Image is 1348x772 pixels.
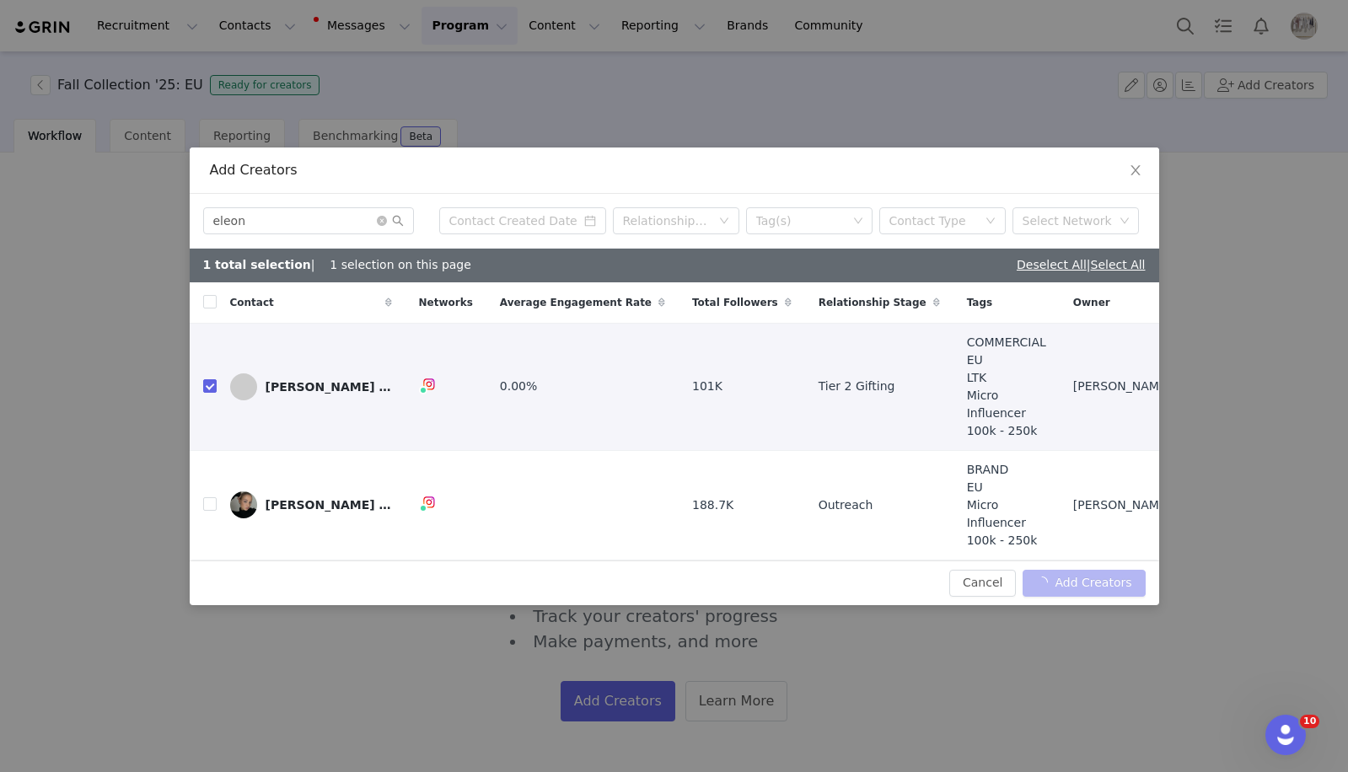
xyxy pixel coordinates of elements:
span: BRAND EU Micro Influencer 100k - 250k [967,461,1046,550]
input: Contact Created Date [439,207,606,234]
a: [PERSON_NAME] [PERSON_NAME] [230,373,392,400]
img: instagram.svg [422,496,436,509]
input: Search... [203,207,414,234]
div: Tag(s) [756,212,847,229]
div: | 1 selection on this page [203,256,471,274]
span: 10 [1300,715,1319,728]
iframe: Intercom live chat [1265,715,1306,755]
span: Tier 2 Gifting [819,378,895,395]
div: Add Creators [210,161,1139,180]
a: Deselect All [1017,258,1087,271]
i: icon: calendar [584,215,596,227]
span: Total Followers [692,295,778,310]
span: Outreach [819,496,873,514]
i: icon: search [392,215,404,227]
span: Relationship Stage [819,295,926,310]
img: 9f137fb3-775f-4abd-ac6e-03af9cd83fb0.jpg [230,491,257,518]
div: [PERSON_NAME] [PERSON_NAME] [266,380,392,394]
span: 188.7K [692,496,733,514]
span: [PERSON_NAME] [1073,496,1171,514]
div: Select Network [1023,212,1114,229]
span: Contact [230,295,274,310]
button: Cancel [949,570,1016,597]
a: [PERSON_NAME] [PERSON_NAME] [230,491,392,518]
div: [PERSON_NAME] [PERSON_NAME] [266,498,392,512]
i: icon: close [1129,164,1142,177]
div: Contact Type [889,212,977,229]
span: COMMERCIAL EU LTK Micro Influencer 100k - 250k [967,334,1046,440]
span: 101K [692,378,722,395]
button: Close [1112,147,1159,195]
span: | [1087,258,1146,271]
i: icon: down [719,216,729,228]
span: Owner [1073,295,1110,310]
i: icon: down [853,216,863,228]
i: icon: down [985,216,996,228]
span: Tags [967,295,992,310]
i: icon: close-circle [377,216,387,226]
div: Relationship Stage [623,212,711,229]
span: Networks [419,295,473,310]
i: icon: down [1120,216,1130,228]
span: Average Engagement Rate [500,295,652,310]
span: [PERSON_NAME] [1073,378,1171,395]
b: 1 total selection [203,258,311,271]
img: instagram.svg [422,378,436,391]
span: 0.00% [500,378,537,395]
a: Select All [1091,258,1146,271]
